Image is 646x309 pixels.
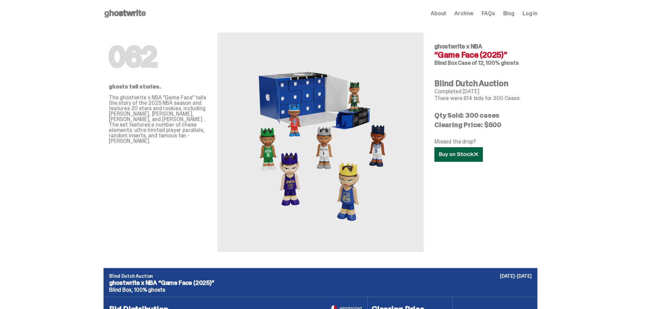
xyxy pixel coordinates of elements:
h4: “Game Face (2025)” [434,51,532,59]
a: FAQs [482,11,495,16]
span: Blind Box [434,59,457,66]
span: Case of 12, 100% ghosts [458,59,518,66]
p: ghostwrite x NBA “Game Face (2025)” [109,280,532,286]
img: NBA&ldquo;Game Face (2025)&rdquo; [246,49,395,235]
p: The ghostwrite x NBA "Game Face" tells the story of the 2025 NBA season and features 20 stars and... [109,95,207,144]
span: ghostwrite x NBA [434,42,482,51]
p: [DATE]-[DATE] [500,274,532,278]
p: Qty Sold: 300 cases [434,112,532,119]
a: Blog [503,11,514,16]
p: Missed the drop? [434,139,532,144]
a: About [431,11,446,16]
a: Log in [523,11,537,16]
span: Blind Box, [109,286,133,293]
p: Completed [DATE] [434,89,532,94]
span: 100% ghosts [134,286,165,293]
p: There were 814 bids for 300 Cases. [434,96,532,101]
h1: 062 [109,43,207,71]
h4: Blind Dutch Auction [434,79,532,88]
p: ghosts tell stories. [109,84,207,90]
p: Clearing Price: $500 [434,121,532,128]
a: Archive [454,11,473,16]
p: Blind Dutch Auction [109,274,532,278]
